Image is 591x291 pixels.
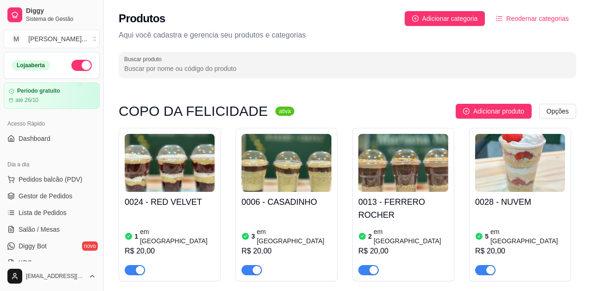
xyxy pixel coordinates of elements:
span: Dashboard [19,134,51,143]
img: product-image [475,134,565,192]
article: 1 [134,232,138,241]
article: em [GEOGRAPHIC_DATA] [257,227,331,246]
div: R$ 20,00 [358,246,448,257]
article: em [GEOGRAPHIC_DATA] [374,227,448,246]
div: Loja aberta [12,60,50,70]
label: Buscar produto [124,55,165,63]
article: em [GEOGRAPHIC_DATA] [490,227,565,246]
a: DiggySistema de Gestão [4,4,100,26]
span: plus-circle [412,15,419,22]
span: Gestor de Pedidos [19,191,72,201]
article: até 26/10 [15,96,38,104]
a: KDS [4,255,100,270]
span: Opções [547,106,569,116]
sup: ativa [275,107,294,116]
img: product-image [125,134,215,192]
div: R$ 20,00 [475,246,565,257]
div: Acesso Rápido [4,116,100,131]
a: Diggy Botnovo [4,239,100,253]
span: KDS [19,258,32,267]
article: em [GEOGRAPHIC_DATA] [140,227,215,246]
button: Adicionar categoria [405,11,485,26]
span: ordered-list [496,15,502,22]
img: product-image [358,134,448,192]
h4: 0006 - CASADINHO [241,196,331,209]
button: Alterar Status [71,60,92,71]
h4: 0028 - NUVEM [475,196,565,209]
button: [EMAIL_ADDRESS][DOMAIN_NAME] [4,265,100,287]
h2: Produtos [119,11,165,26]
div: Dia a dia [4,157,100,172]
div: R$ 20,00 [241,246,331,257]
span: Pedidos balcão (PDV) [19,175,83,184]
span: Adicionar produto [473,106,524,116]
a: Salão / Mesas [4,222,100,237]
span: Reodernar categorias [506,13,569,24]
article: Período gratuito [17,88,60,95]
button: Opções [539,104,576,119]
a: Lista de Pedidos [4,205,100,220]
span: Diggy [26,7,96,15]
article: 2 [368,232,372,241]
a: Gestor de Pedidos [4,189,100,203]
span: Sistema de Gestão [26,15,96,23]
button: Adicionar produto [456,104,532,119]
input: Buscar produto [124,64,571,73]
button: Pedidos balcão (PDV) [4,172,100,187]
span: Diggy Bot [19,241,47,251]
article: 5 [485,232,489,241]
span: Adicionar categoria [422,13,478,24]
div: [PERSON_NAME] ... [28,34,87,44]
a: Período gratuitoaté 26/10 [4,82,100,109]
span: Lista de Pedidos [19,208,67,217]
article: 3 [251,232,255,241]
button: Reodernar categorias [489,11,576,26]
span: plus-circle [463,108,470,114]
span: Salão / Mesas [19,225,60,234]
div: R$ 20,00 [125,246,215,257]
h3: COPO DA FELICIDADE [119,106,268,117]
h4: 0013 - FERRERO ROCHER [358,196,448,221]
span: M [12,34,21,44]
p: Aqui você cadastra e gerencia seu produtos e categorias [119,30,576,41]
h4: 0024 - RED VELVET [125,196,215,209]
a: Dashboard [4,131,100,146]
img: product-image [241,134,331,192]
span: [EMAIL_ADDRESS][DOMAIN_NAME] [26,272,85,280]
button: Select a team [4,30,100,48]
